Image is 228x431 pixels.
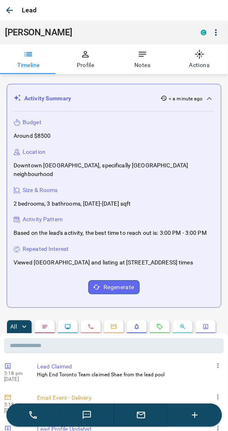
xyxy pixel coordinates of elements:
[4,408,29,414] p: [DATE]
[171,44,228,74] button: Actions
[201,30,207,35] div: condos.ca
[203,324,209,330] svg: Agent Actions
[4,402,29,408] p: 3:18 pm
[4,377,29,382] p: [DATE]
[14,132,51,140] p: Around $8500
[23,245,69,254] p: Repeated Interest
[5,27,189,38] h1: [PERSON_NAME]
[37,371,221,379] p: High End Toronto Team claimed Shae from the lead pool
[14,229,207,238] p: Based on the lead's activity, the best time to reach out is: 3:00 PM - 3:00 PM
[134,324,140,330] svg: Listing Alerts
[14,91,214,106] div: Activity Summary< a minute ago
[37,363,221,371] p: Lead Claimed
[64,324,71,330] svg: Lead Browsing Activity
[14,199,131,208] p: 2 bedrooms, 3 bathrooms, [DATE]-[DATE] sqft
[10,324,17,330] p: All
[157,324,163,330] svg: Requests
[88,280,140,294] button: Regenerate
[41,324,48,330] svg: Notes
[114,44,171,74] button: Notes
[23,118,41,127] p: Budget
[22,5,37,15] p: Lead
[37,394,221,403] p: Email Event - Delivery
[23,148,46,156] p: Location
[4,371,29,377] p: 3:18 pm
[14,259,193,267] p: Viewed [GEOGRAPHIC_DATA] and listing at [STREET_ADDRESS] times
[23,186,58,195] p: Size & Rooms
[57,44,114,74] button: Profile
[180,324,186,330] svg: Opportunities
[24,94,71,103] p: Activity Summary
[169,95,203,102] p: < a minute ago
[88,324,94,330] svg: Calls
[14,161,214,178] p: Downtown [GEOGRAPHIC_DATA], specifically [GEOGRAPHIC_DATA] neighbourhood
[111,324,117,330] svg: Emails
[23,215,63,224] p: Activity Pattern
